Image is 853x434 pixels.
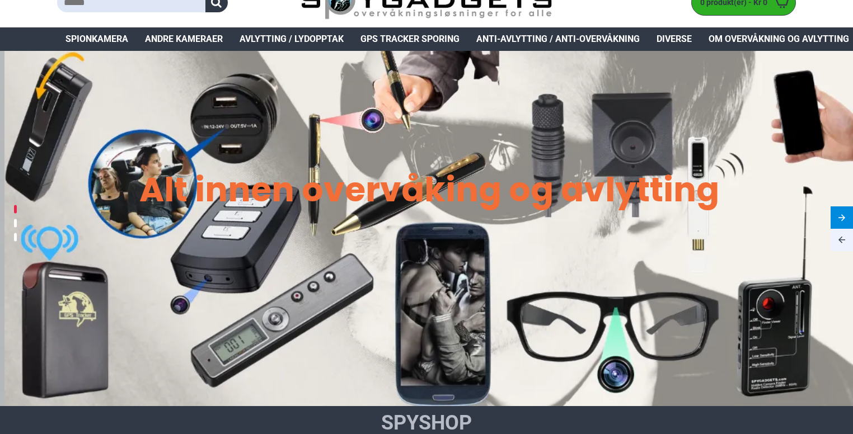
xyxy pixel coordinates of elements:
a: Anti-avlytting / Anti-overvåkning [468,27,648,51]
span: Om overvåkning og avlytting [709,32,849,46]
span: Anti-avlytting / Anti-overvåkning [476,32,640,46]
span: GPS Tracker Sporing [360,32,460,46]
a: Diverse [648,27,700,51]
span: Avlytting / Lydopptak [240,32,344,46]
span: Spionkamera [65,32,128,46]
span: Diverse [657,32,692,46]
span: Andre kameraer [145,32,223,46]
a: Spionkamera [57,27,137,51]
a: GPS Tracker Sporing [352,27,468,51]
a: Avlytting / Lydopptak [231,27,352,51]
a: Andre kameraer [137,27,231,51]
